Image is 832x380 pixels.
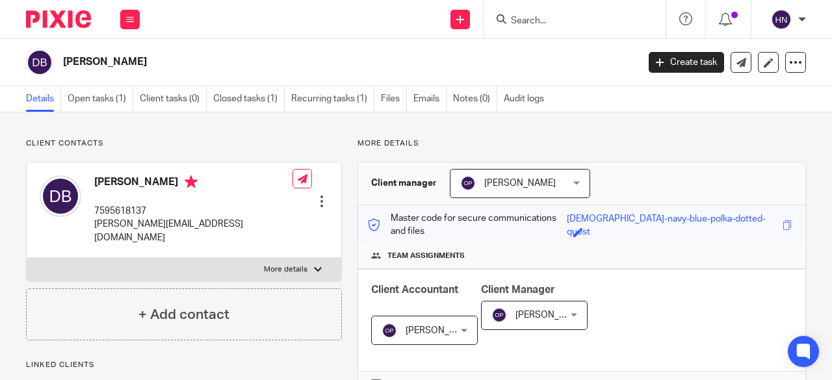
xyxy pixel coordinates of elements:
[460,175,476,191] img: svg%3E
[371,285,458,295] span: Client Accountant
[371,177,437,190] h3: Client manager
[504,86,551,112] a: Audit logs
[40,175,81,217] img: svg%3E
[567,212,779,227] div: [DEMOGRAPHIC_DATA]-navy-blue-polka-dotted-quest
[138,305,229,325] h4: + Add contact
[387,251,465,261] span: Team assignments
[264,264,307,275] p: More details
[382,323,397,338] img: svg%3E
[484,179,556,188] span: [PERSON_NAME]
[515,310,587,320] span: [PERSON_NAME]
[140,86,207,112] a: Client tasks (0)
[510,16,627,27] input: Search
[185,175,198,188] i: Primary
[368,212,567,238] p: Master code for secure communications and files
[63,55,516,69] h2: [PERSON_NAME]
[94,218,292,244] p: [PERSON_NAME][EMAIL_ADDRESS][DOMAIN_NAME]
[649,52,724,73] a: Create task
[491,307,507,323] img: svg%3E
[26,138,342,149] p: Client contacts
[94,175,292,192] h4: [PERSON_NAME]
[26,49,53,76] img: svg%3E
[26,86,61,112] a: Details
[26,360,342,370] p: Linked clients
[213,86,285,112] a: Closed tasks (1)
[381,86,407,112] a: Files
[481,285,555,295] span: Client Manager
[94,205,292,218] p: 7595618137
[406,326,477,335] span: [PERSON_NAME]
[357,138,806,149] p: More details
[291,86,374,112] a: Recurring tasks (1)
[68,86,133,112] a: Open tasks (1)
[771,9,792,30] img: svg%3E
[26,10,91,28] img: Pixie
[453,86,497,112] a: Notes (0)
[413,86,447,112] a: Emails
